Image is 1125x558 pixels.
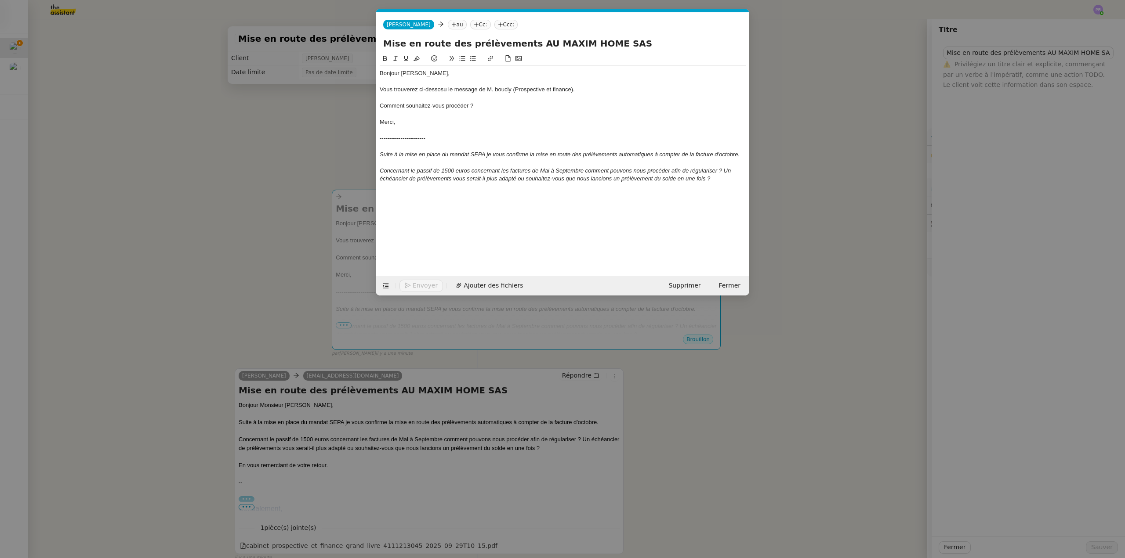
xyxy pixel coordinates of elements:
[494,20,518,29] nz-tag: Ccc:
[448,20,467,29] nz-tag: au
[450,280,528,292] button: Ajouter des fichiers
[380,86,746,94] div: Vous trouverez ci-dessosu le message de M. boucly (Prospective et finance).
[380,151,740,158] em: Suite à la mise en place du mandat SEPA je vous confirme la mise en route des prélèvements automa...
[387,22,431,28] span: [PERSON_NAME]
[663,280,706,292] button: Supprimer
[464,281,523,291] span: Ajouter des fichiers
[668,281,700,291] span: Supprimer
[380,134,746,142] div: ------------------------
[714,280,746,292] button: Fermer
[380,69,746,77] div: Bonjour [PERSON_NAME],
[380,167,733,182] em: Concernant le passif de 1500 euros concernant les factures de Mai à Septembre comment pouvons nou...
[399,280,443,292] button: Envoyer
[719,281,740,291] span: Fermer
[470,20,491,29] nz-tag: Cc:
[380,118,746,126] div: Merci,
[383,37,742,50] input: Subject
[380,102,746,110] div: Comment souhaitez-vous procéder ?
